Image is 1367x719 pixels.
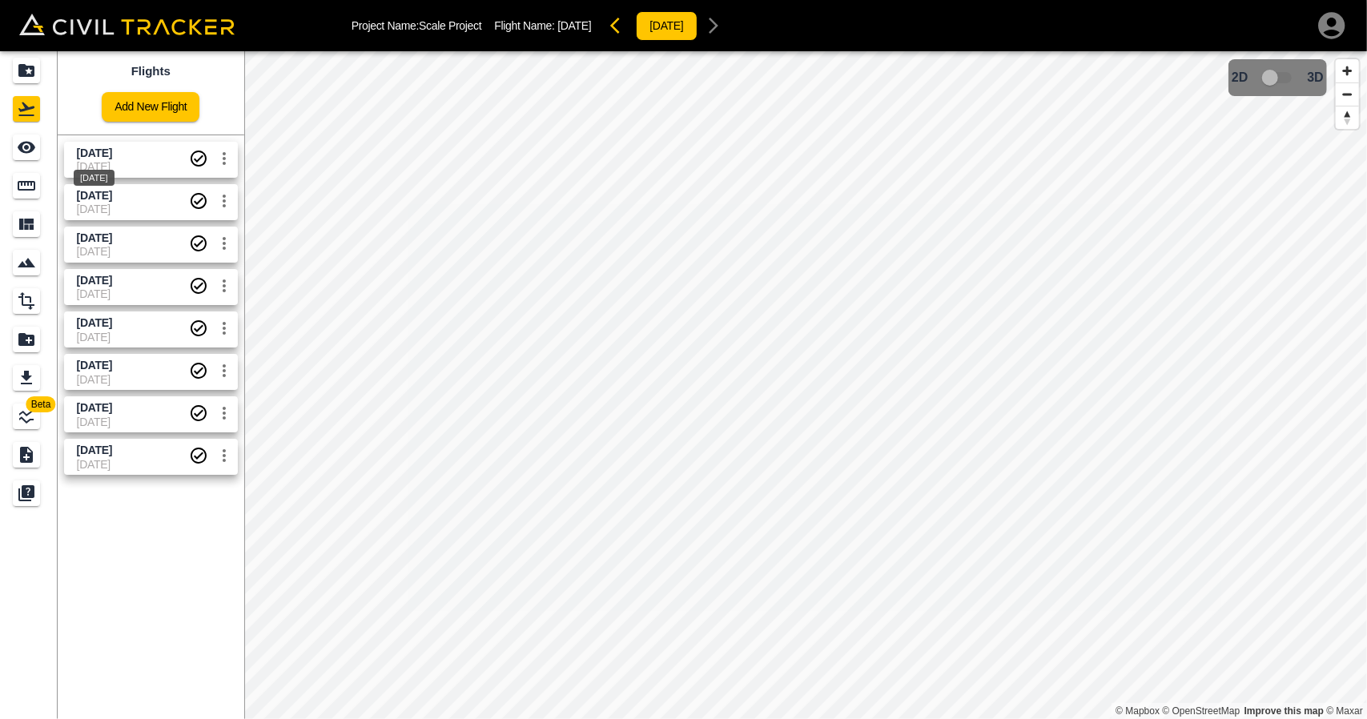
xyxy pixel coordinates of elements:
[1326,705,1363,717] a: Maxar
[557,19,591,32] span: [DATE]
[1255,62,1301,93] span: 3D model not uploaded yet
[1244,705,1324,717] a: Map feedback
[494,19,591,32] p: Flight Name:
[1336,82,1359,106] button: Zoom out
[1308,70,1324,85] span: 3D
[244,51,1367,719] canvas: Map
[1336,106,1359,129] button: Reset bearing to north
[74,170,115,186] div: [DATE]
[636,11,697,41] button: [DATE]
[1336,59,1359,82] button: Zoom in
[1163,705,1240,717] a: OpenStreetMap
[1116,705,1160,717] a: Mapbox
[1232,70,1248,85] span: 2D
[19,14,235,36] img: Civil Tracker
[352,19,482,32] p: Project Name: Scale Project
